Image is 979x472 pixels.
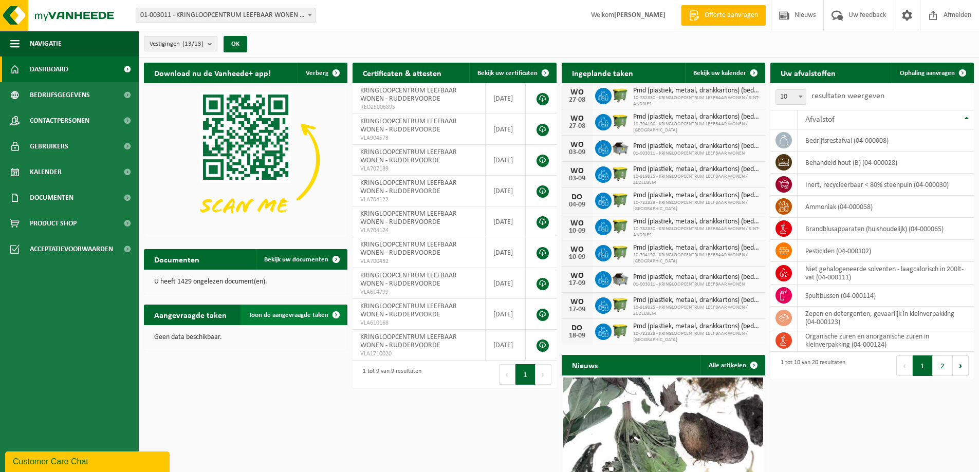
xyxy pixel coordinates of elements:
[633,150,760,157] span: 01-003011 - KRINGLOOPCENTRUM LEEFBAAR WONEN
[811,92,884,100] label: resultaten weergeven
[30,159,62,185] span: Kalender
[486,114,526,145] td: [DATE]
[798,307,974,329] td: zepen en detergenten, gevaarlijk in kleinverpakking (04-000123)
[633,323,760,331] span: Pmd (plastiek, metaal, drankkartons) (bedrijven)
[486,83,526,114] td: [DATE]
[933,355,953,376] button: 2
[913,355,933,376] button: 1
[633,95,760,107] span: 10-782830 - KRINGLOOPCENTRUM LEEFBAAR WONEN / SINT-ANDRIES
[633,121,760,134] span: 10-794190 - KRINGLOOPCENTRUM LEEFBAAR WONEN / [GEOGRAPHIC_DATA]
[353,63,452,83] h2: Certificaten & attesten
[633,226,760,238] span: 10-782830 - KRINGLOOPCENTRUM LEEFBAAR WONEN / SINT-ANDRIES
[612,139,629,156] img: WB-5000-GAL-GY-01
[360,148,457,164] span: KRINGLOOPCENTRUM LEEFBAAR WONEN - RUDDERVOORDE
[775,89,806,105] span: 10
[360,179,457,195] span: KRINGLOOPCENTRUM LEEFBAAR WONEN - RUDDERVOORDE
[486,145,526,176] td: [DATE]
[567,254,587,261] div: 10-09
[567,298,587,306] div: WO
[360,241,457,257] span: KRINGLOOPCENTRUM LEEFBAAR WONEN - RUDDERVOORDE
[633,113,760,121] span: Pmd (plastiek, metaal, drankkartons) (bedrijven)
[798,129,974,152] td: bedrijfsrestafval (04-000008)
[892,63,973,83] a: Ophaling aanvragen
[562,355,608,375] h2: Nieuws
[612,217,629,235] img: WB-1100-HPE-GN-50
[681,5,766,26] a: Offerte aanvragen
[154,334,337,341] p: Geen data beschikbaar.
[30,56,68,82] span: Dashboard
[567,167,587,175] div: WO
[144,249,210,269] h2: Documenten
[144,83,347,236] img: Download de VHEPlus App
[486,206,526,237] td: [DATE]
[798,285,974,307] td: spuitbussen (04-000114)
[360,226,477,235] span: VLA704124
[633,87,760,95] span: Pmd (plastiek, metaal, drankkartons) (bedrijven)
[633,273,760,281] span: Pmd (plastiek, metaal, drankkartons) (bedrijven)
[5,449,172,472] iframe: chat widget
[30,211,77,236] span: Product Shop
[30,31,62,56] span: Navigatie
[486,268,526,299] td: [DATE]
[702,10,761,21] span: Offerte aanvragen
[612,296,629,313] img: WB-1100-HPE-GN-50
[30,134,68,159] span: Gebruikers
[360,303,457,318] span: KRINGLOOPCENTRUM LEEFBAAR WONEN - RUDDERVOORDE
[805,116,835,124] span: Afvalstof
[798,218,974,240] td: brandblusapparaten (huishoudelijk) (04-000065)
[633,296,760,305] span: Pmd (plastiek, metaal, drankkartons) (bedrijven)
[486,237,526,268] td: [DATE]
[612,191,629,209] img: WB-1100-HPE-GN-50
[612,270,629,287] img: WB-5000-GAL-GY-01
[633,331,760,343] span: 10-782828 - KRINGLOOPCENTRUM LEEFBAAR WONEN / [GEOGRAPHIC_DATA]
[567,280,587,287] div: 17-09
[360,333,457,349] span: KRINGLOOPCENTRUM LEEFBAAR WONEN - RUDDERVOORDE
[633,142,760,150] span: Pmd (plastiek, metaal, drankkartons) (bedrijven)
[477,70,538,77] span: Bekijk uw certificaten
[249,312,328,318] span: Toon de aangevraagde taken
[30,82,90,108] span: Bedrijfsgegevens
[612,112,629,130] img: WB-1100-HPE-GN-50
[360,196,477,204] span: VLA704122
[953,355,969,376] button: Next
[798,240,974,262] td: pesticiden (04-000102)
[360,257,477,266] span: VLA700432
[30,108,89,134] span: Contactpersonen
[612,243,629,261] img: WB-1100-HPE-GN-50
[798,262,974,285] td: niet gehalogeneerde solventen - laagcalorisch in 200lt-vat (04-000111)
[136,8,316,23] span: 01-003011 - KRINGLOOPCENTRUM LEEFBAAR WONEN - RUDDERVOORDE
[693,70,746,77] span: Bekijk uw kalender
[633,252,760,265] span: 10-794190 - KRINGLOOPCENTRUM LEEFBAAR WONEN / [GEOGRAPHIC_DATA]
[798,152,974,174] td: behandeld hout (B) (04-000028)
[358,363,421,386] div: 1 tot 9 van 9 resultaten
[567,306,587,313] div: 17-09
[515,364,535,385] button: 1
[633,244,760,252] span: Pmd (plastiek, metaal, drankkartons) (bedrijven)
[154,278,337,286] p: U heeft 1429 ongelezen document(en).
[306,70,328,77] span: Verberg
[685,63,764,83] a: Bekijk uw kalender
[499,364,515,385] button: Previous
[360,350,477,358] span: VLA1710020
[535,364,551,385] button: Next
[469,63,556,83] a: Bekijk uw certificaten
[136,8,315,23] span: 01-003011 - KRINGLOOPCENTRUM LEEFBAAR WONEN - RUDDERVOORDE
[360,118,457,134] span: KRINGLOOPCENTRUM LEEFBAAR WONEN - RUDDERVOORDE
[798,174,974,196] td: inert, recycleerbaar < 80% steenpuin (04-000030)
[256,249,346,270] a: Bekijk uw documenten
[486,176,526,206] td: [DATE]
[633,305,760,317] span: 10-819825 - KRINGLOOPCENTRUM LEEFBAAR WONEN / ZEDELGEM
[360,134,477,142] span: VLA904573
[144,63,281,83] h2: Download nu de Vanheede+ app!
[633,218,760,226] span: Pmd (plastiek, metaal, drankkartons) (bedrijven)
[896,355,913,376] button: Previous
[900,70,955,77] span: Ophaling aanvragen
[798,196,974,218] td: ammoniak (04-000058)
[360,103,477,111] span: RED25006895
[633,192,760,200] span: Pmd (plastiek, metaal, drankkartons) (bedrijven)
[360,165,477,173] span: VLA707189
[562,63,643,83] h2: Ingeplande taken
[775,354,845,377] div: 1 tot 10 van 20 resultaten
[770,63,846,83] h2: Uw afvalstoffen
[567,228,587,235] div: 10-09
